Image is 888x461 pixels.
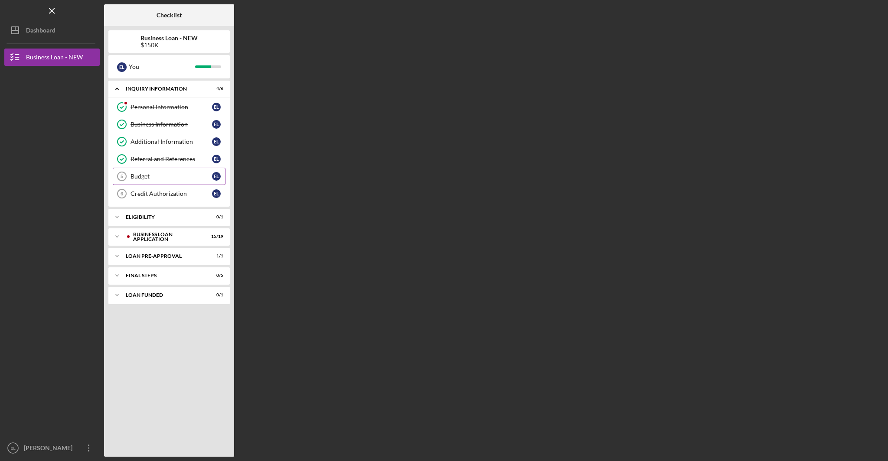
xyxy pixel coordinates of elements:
[121,191,123,196] tspan: 6
[133,232,202,242] div: BUSINESS LOAN APPLICATION
[140,42,198,49] div: $150K
[4,439,100,457] button: EL[PERSON_NAME]
[4,49,100,66] button: Business Loan - NEW
[126,273,202,278] div: FINAL STEPS
[26,22,55,41] div: Dashboard
[113,168,225,185] a: 5BudgetEL
[126,86,202,91] div: INQUIRY INFORMATION
[212,189,221,198] div: E L
[113,98,225,116] a: Personal InformationEL
[212,137,221,146] div: E L
[113,150,225,168] a: Referral and ReferencesEL
[126,214,202,220] div: ELIGIBILITY
[126,292,202,298] div: LOAN FUNDED
[208,214,223,220] div: 0 / 1
[157,12,182,19] b: Checklist
[131,104,212,110] div: Personal Information
[22,439,78,459] div: [PERSON_NAME]
[208,253,223,259] div: 1 / 1
[113,185,225,202] a: 6Credit AuthorizationEL
[121,174,123,179] tspan: 5
[212,103,221,111] div: E L
[131,138,212,145] div: Additional Information
[140,35,198,42] b: Business Loan - NEW
[131,190,212,197] div: Credit Authorization
[208,234,223,239] div: 15 / 19
[131,121,212,128] div: Business Information
[212,155,221,163] div: E L
[4,22,100,39] button: Dashboard
[129,59,195,74] div: You
[26,49,83,68] div: Business Loan - NEW
[208,86,223,91] div: 4 / 6
[131,173,212,180] div: Budget
[10,446,16,451] text: EL
[113,133,225,150] a: Additional InformationEL
[212,120,221,129] div: E L
[117,62,127,72] div: E L
[131,156,212,162] div: Referral and References
[126,253,202,259] div: LOAN PRE-APPROVAL
[208,273,223,278] div: 0 / 5
[208,292,223,298] div: 0 / 1
[113,116,225,133] a: Business InformationEL
[212,172,221,181] div: E L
